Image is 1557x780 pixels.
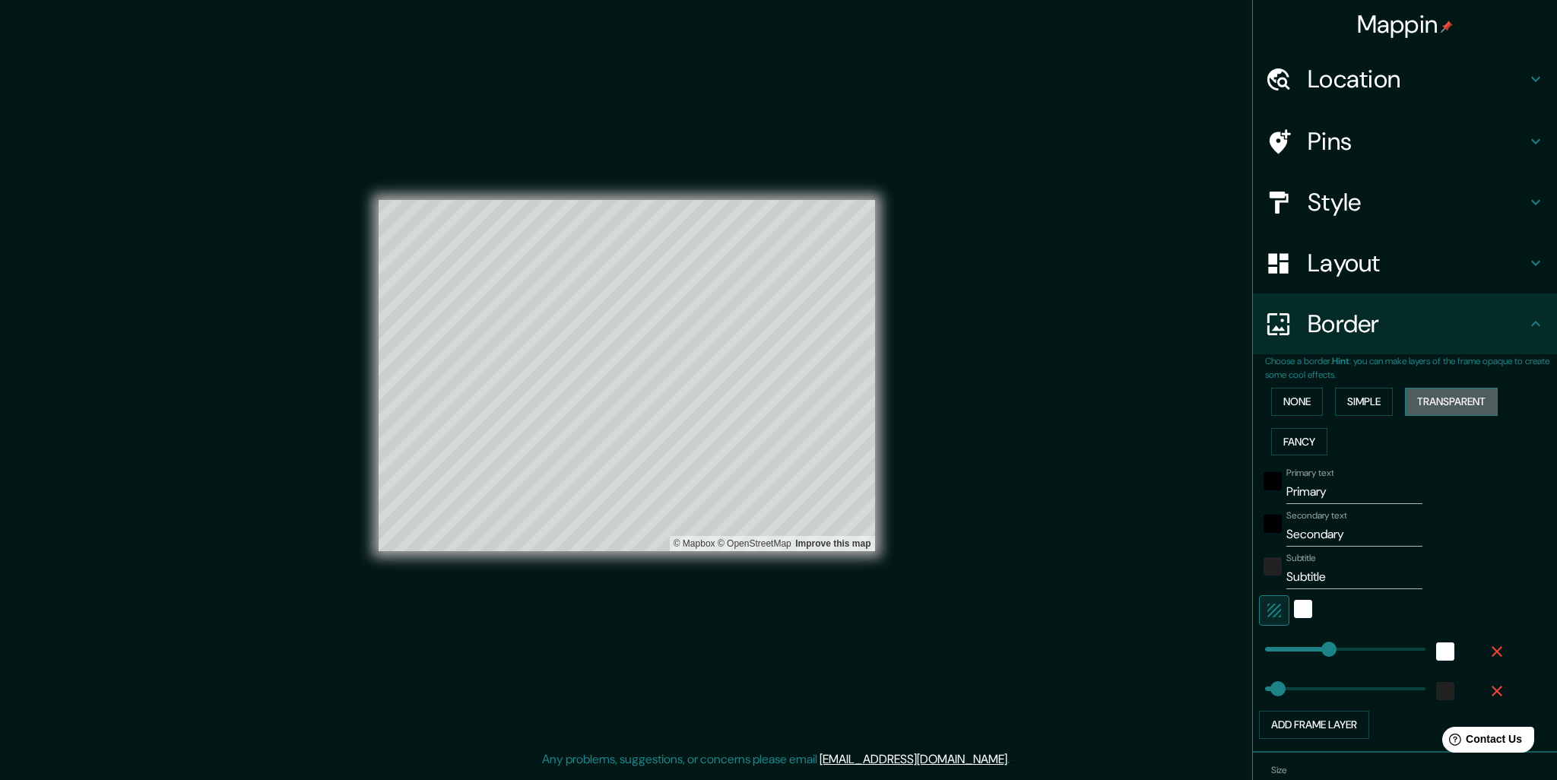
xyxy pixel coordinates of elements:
[1271,388,1323,416] button: None
[795,538,870,549] a: Map feedback
[1271,428,1327,456] button: Fancy
[1286,467,1333,480] label: Primary text
[1253,172,1557,233] div: Style
[1308,64,1527,94] h4: Location
[1436,642,1454,661] button: white
[1253,293,1557,354] div: Border
[1357,9,1454,40] h4: Mappin
[1436,682,1454,700] button: color-222222
[1441,21,1453,33] img: pin-icon.png
[1308,187,1527,217] h4: Style
[1308,126,1527,157] h4: Pins
[1259,711,1369,739] button: Add frame layer
[1253,233,1557,293] div: Layout
[718,538,791,549] a: OpenStreetMap
[1308,309,1527,339] h4: Border
[1264,472,1282,490] button: black
[1253,111,1557,172] div: Pins
[1335,388,1393,416] button: Simple
[1294,600,1312,618] button: white
[1012,750,1015,769] div: .
[1308,248,1527,278] h4: Layout
[674,538,715,549] a: Mapbox
[1286,552,1316,565] label: Subtitle
[1253,49,1557,109] div: Location
[1264,515,1282,533] button: black
[1286,509,1347,522] label: Secondary text
[1010,750,1012,769] div: .
[542,750,1010,769] p: Any problems, suggestions, or concerns please email .
[1332,355,1349,367] b: Hint
[1422,721,1540,763] iframe: Help widget launcher
[1271,763,1287,776] label: Size
[1265,354,1557,382] p: Choose a border. : you can make layers of the frame opaque to create some cool effects.
[1405,388,1498,416] button: Transparent
[1264,557,1282,575] button: color-222222
[820,751,1007,767] a: [EMAIL_ADDRESS][DOMAIN_NAME]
